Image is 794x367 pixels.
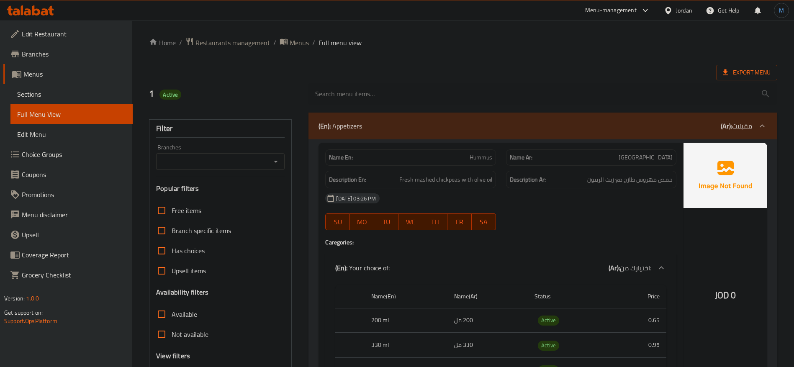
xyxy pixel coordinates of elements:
[10,84,133,104] a: Sections
[159,90,181,100] div: Active
[721,121,752,131] p: مقبلات
[22,190,126,200] span: Promotions
[273,38,276,48] li: /
[22,270,126,280] span: Grocery Checklist
[22,149,126,159] span: Choice Groups
[587,175,673,185] span: حمص مهروس طازج مع زيت الزيتون
[325,254,676,281] div: (En): Your choice of:(Ar):اختيارك من:
[172,309,197,319] span: Available
[609,262,620,274] b: (Ar):
[172,329,208,339] span: Not available
[3,64,133,84] a: Menus
[684,143,767,208] img: Ae5nvW7+0k+MAAAAAElFTkSuQmCC
[528,285,611,308] th: Status
[22,250,126,260] span: Coverage Report
[731,287,736,303] span: 0
[280,37,309,48] a: Menus
[3,265,133,285] a: Grocery Checklist
[447,285,528,308] th: Name(Ar)
[538,341,559,350] span: Active
[374,213,398,230] button: TU
[156,184,285,193] h3: Popular filters
[398,213,423,230] button: WE
[17,89,126,99] span: Sections
[172,226,231,236] span: Branch specific items
[620,262,651,274] span: اختيارك من:
[447,213,472,230] button: FR
[333,195,379,203] span: [DATE] 03:26 PM
[423,213,447,230] button: TH
[3,24,133,44] a: Edit Restaurant
[402,216,419,228] span: WE
[451,216,468,228] span: FR
[399,175,492,185] span: Fresh mashed chickpeas with olive oil
[329,216,347,228] span: SU
[172,246,205,256] span: Has choices
[472,213,496,230] button: SA
[4,293,25,304] span: Version:
[611,285,666,308] th: Price
[22,169,126,180] span: Coupons
[312,38,315,48] li: /
[179,38,182,48] li: /
[721,120,732,132] b: (Ar):
[3,225,133,245] a: Upsell
[329,153,353,162] strong: Name En:
[172,266,206,276] span: Upsell items
[325,213,350,230] button: SU
[510,153,532,162] strong: Name Ar:
[365,285,447,308] th: Name(En)
[308,83,777,105] input: search
[538,316,559,326] div: Active
[329,175,366,185] strong: Description En:
[149,37,777,48] nav: breadcrumb
[17,129,126,139] span: Edit Menu
[447,333,528,358] td: 330 مل
[3,144,133,164] a: Choice Groups
[22,29,126,39] span: Edit Restaurant
[716,65,777,80] span: Export Menu
[156,287,208,297] h3: Availability filters
[510,175,546,185] strong: Description Ar:
[365,333,447,358] th: 330 ml
[22,210,126,220] span: Menu disclaimer
[779,6,784,15] span: M
[22,49,126,59] span: Branches
[365,308,447,333] th: 200 ml
[715,287,729,303] span: JOD
[3,185,133,205] a: Promotions
[172,205,201,216] span: Free items
[17,109,126,119] span: Full Menu View
[308,113,777,139] div: (En): Appetizers(Ar):مقبلات
[26,293,39,304] span: 1.0.0
[10,124,133,144] a: Edit Menu
[23,69,126,79] span: Menus
[325,238,676,246] h4: Caregories:
[149,38,176,48] a: Home
[159,91,181,99] span: Active
[427,216,444,228] span: TH
[447,308,528,333] td: 200 مل
[335,263,390,273] p: Your choice of:
[538,316,559,325] span: Active
[3,164,133,185] a: Coupons
[475,216,493,228] span: SA
[378,216,395,228] span: TU
[350,213,374,230] button: MO
[22,230,126,240] span: Upsell
[290,38,309,48] span: Menus
[185,37,270,48] a: Restaurants management
[270,156,282,167] button: Open
[619,153,673,162] span: [GEOGRAPHIC_DATA]
[156,351,190,361] h3: View filters
[611,333,666,358] td: 0.95
[156,120,285,138] div: Filter
[4,307,43,318] span: Get support on:
[353,216,371,228] span: MO
[676,6,692,15] div: Jordan
[149,87,298,100] h2: 1
[335,262,347,274] b: (En):
[319,121,362,131] p: Appetizers
[319,38,362,48] span: Full menu view
[538,341,559,351] div: Active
